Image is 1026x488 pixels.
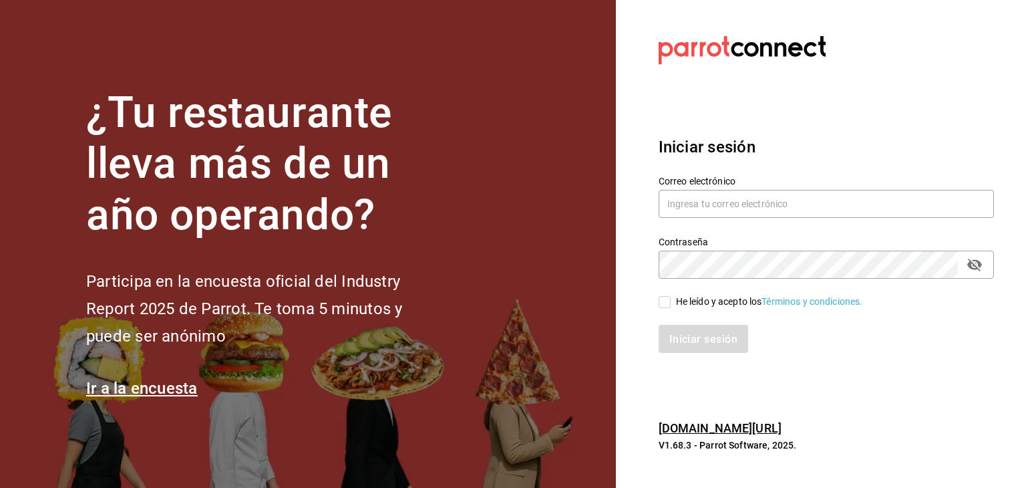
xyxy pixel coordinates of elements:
input: Ingresa tu correo electrónico [659,190,994,218]
font: ¿Tu restaurante lleva más de un año operando? [86,88,392,241]
button: campo de contraseña [963,253,986,276]
font: Participa en la encuesta oficial del Industry Report 2025 de Parrot. Te toma 5 minutos y puede se... [86,272,402,346]
font: Iniciar sesión [659,138,755,156]
font: V1.68.3 - Parrot Software, 2025. [659,440,797,451]
a: Ir a la encuesta [86,379,198,398]
font: Correo electrónico [659,175,735,186]
font: Contraseña [659,236,708,247]
a: [DOMAIN_NAME][URL] [659,421,782,435]
font: He leído y acepto los [676,296,762,307]
a: Términos y condiciones. [761,296,862,307]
